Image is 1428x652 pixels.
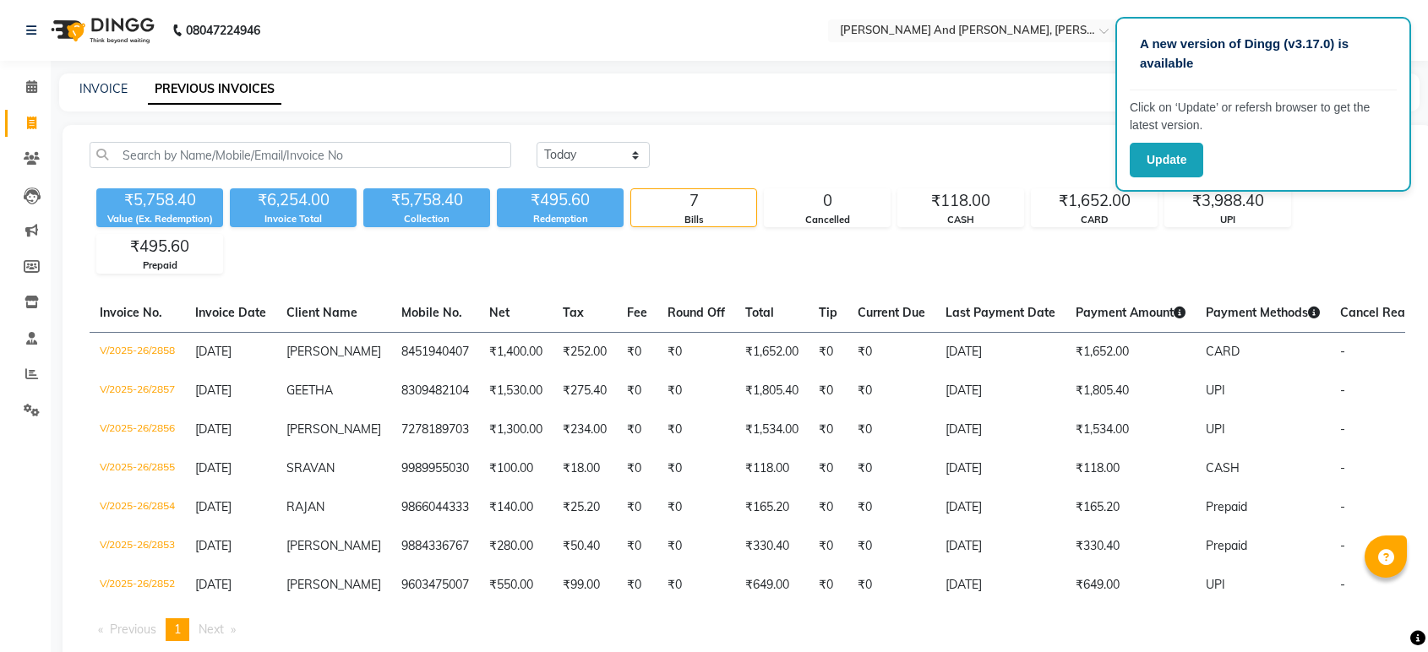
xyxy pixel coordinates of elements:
[479,332,553,372] td: ₹1,400.00
[617,372,657,410] td: ₹0
[79,81,128,96] a: INVOICE
[819,305,837,320] span: Tip
[631,213,756,227] div: Bills
[90,618,1405,641] nav: Pagination
[391,488,479,527] td: 9866044333
[1076,305,1185,320] span: Payment Amount
[1340,421,1345,437] span: -
[765,189,890,213] div: 0
[174,622,181,637] span: 1
[1206,538,1247,553] span: Prepaid
[1165,189,1290,213] div: ₹3,988.40
[230,212,357,226] div: Invoice Total
[627,305,647,320] span: Fee
[1206,499,1247,514] span: Prepaid
[657,449,735,488] td: ₹0
[745,305,774,320] span: Total
[90,527,185,566] td: V/2025-26/2853
[657,332,735,372] td: ₹0
[735,410,809,449] td: ₹1,534.00
[848,372,935,410] td: ₹0
[735,372,809,410] td: ₹1,805.40
[90,372,185,410] td: V/2025-26/2857
[479,566,553,605] td: ₹550.00
[1206,305,1320,320] span: Payment Methods
[1206,577,1225,592] span: UPI
[553,527,617,566] td: ₹50.40
[858,305,925,320] span: Current Due
[286,499,324,514] span: RAJAN
[631,189,756,213] div: 7
[90,142,511,168] input: Search by Name/Mobile/Email/Invoice No
[489,305,510,320] span: Net
[1032,189,1157,213] div: ₹1,652.00
[479,372,553,410] td: ₹1,530.00
[1340,499,1345,514] span: -
[1340,305,1425,320] span: Cancel Reason
[391,372,479,410] td: 8309482104
[90,449,185,488] td: V/2025-26/2855
[110,622,156,637] span: Previous
[96,212,223,226] div: Value (Ex. Redemption)
[553,410,617,449] td: ₹234.00
[553,372,617,410] td: ₹275.40
[1066,449,1196,488] td: ₹118.00
[186,7,260,54] b: 08047224946
[90,332,185,372] td: V/2025-26/2858
[935,449,1066,488] td: [DATE]
[148,74,281,105] a: PREVIOUS INVOICES
[1066,488,1196,527] td: ₹165.20
[848,527,935,566] td: ₹0
[1357,584,1411,635] iframe: chat widget
[935,488,1066,527] td: [DATE]
[479,488,553,527] td: ₹140.00
[1066,566,1196,605] td: ₹649.00
[1066,332,1196,372] td: ₹1,652.00
[96,188,223,212] div: ₹5,758.40
[946,305,1055,320] span: Last Payment Date
[848,566,935,605] td: ₹0
[848,488,935,527] td: ₹0
[195,421,232,437] span: [DATE]
[195,460,232,475] span: [DATE]
[391,449,479,488] td: 9989955030
[1140,35,1387,73] p: A new version of Dingg (v3.17.0) is available
[363,212,490,226] div: Collection
[286,460,335,475] span: SRAVAN
[809,566,848,605] td: ₹0
[935,410,1066,449] td: [DATE]
[735,527,809,566] td: ₹330.40
[1130,143,1203,177] button: Update
[230,188,357,212] div: ₹6,254.00
[286,383,333,398] span: GEETHA
[479,527,553,566] td: ₹280.00
[898,189,1023,213] div: ₹118.00
[657,566,735,605] td: ₹0
[100,305,162,320] span: Invoice No.
[668,305,725,320] span: Round Off
[90,410,185,449] td: V/2025-26/2856
[809,332,848,372] td: ₹0
[1032,213,1157,227] div: CARD
[286,421,381,437] span: [PERSON_NAME]
[391,527,479,566] td: 9884336767
[286,538,381,553] span: [PERSON_NAME]
[809,488,848,527] td: ₹0
[657,372,735,410] td: ₹0
[809,410,848,449] td: ₹0
[617,527,657,566] td: ₹0
[479,449,553,488] td: ₹100.00
[401,305,462,320] span: Mobile No.
[563,305,584,320] span: Tax
[195,383,232,398] span: [DATE]
[898,213,1023,227] div: CASH
[195,499,232,514] span: [DATE]
[286,577,381,592] span: [PERSON_NAME]
[97,235,222,258] div: ₹495.60
[1130,99,1397,134] p: Click on ‘Update’ or refersh browser to get the latest version.
[391,332,479,372] td: 8451940407
[735,332,809,372] td: ₹1,652.00
[286,344,381,359] span: [PERSON_NAME]
[617,449,657,488] td: ₹0
[935,566,1066,605] td: [DATE]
